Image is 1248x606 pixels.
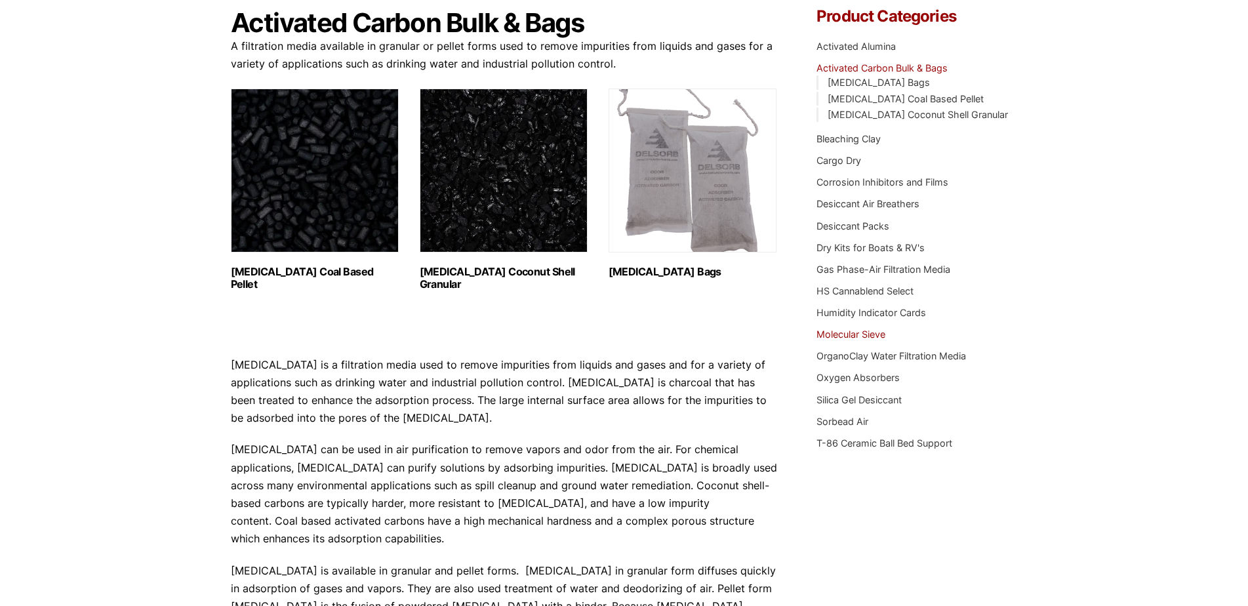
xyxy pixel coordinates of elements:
[231,266,399,291] h2: [MEDICAL_DATA] Coal Based Pellet
[609,266,776,278] h2: [MEDICAL_DATA] Bags
[231,356,778,428] p: [MEDICAL_DATA] is a filtration media used to remove impurities from liquids and gases and for a v...
[816,285,914,296] a: HS Cannablend Select
[609,89,776,278] a: Visit product category Activated Carbon Bags
[816,416,868,427] a: Sorbead Air
[816,176,948,188] a: Corrosion Inhibitors and Films
[816,133,881,144] a: Bleaching Clay
[828,109,1008,120] a: [MEDICAL_DATA] Coconut Shell Granular
[816,198,919,209] a: Desiccant Air Breathers
[816,41,896,52] a: Activated Alumina
[828,77,930,88] a: [MEDICAL_DATA] Bags
[816,242,925,253] a: Dry Kits for Boats & RV's
[231,441,778,548] p: [MEDICAL_DATA] can be used in air purification to remove vapors and odor from the air. For chemic...
[816,394,902,405] a: Silica Gel Desiccant
[231,89,399,253] img: Activated Carbon Coal Based Pellet
[816,155,861,166] a: Cargo Dry
[231,37,778,73] p: A filtration media available in granular or pellet forms used to remove impurities from liquids a...
[816,437,952,449] a: T-86 Ceramic Ball Bed Support
[231,9,778,37] h1: Activated Carbon Bulk & Bags
[420,89,588,253] img: Activated Carbon Coconut Shell Granular
[231,89,399,291] a: Visit product category Activated Carbon Coal Based Pellet
[420,89,588,291] a: Visit product category Activated Carbon Coconut Shell Granular
[828,93,984,104] a: [MEDICAL_DATA] Coal Based Pellet
[816,264,950,275] a: Gas Phase-Air Filtration Media
[816,329,885,340] a: Molecular Sieve
[816,62,948,73] a: Activated Carbon Bulk & Bags
[816,372,900,383] a: Oxygen Absorbers
[420,266,588,291] h2: [MEDICAL_DATA] Coconut Shell Granular
[816,350,966,361] a: OrganoClay Water Filtration Media
[609,89,776,253] img: Activated Carbon Bags
[816,9,1017,24] h4: Product Categories
[816,307,926,318] a: Humidity Indicator Cards
[816,220,889,232] a: Desiccant Packs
